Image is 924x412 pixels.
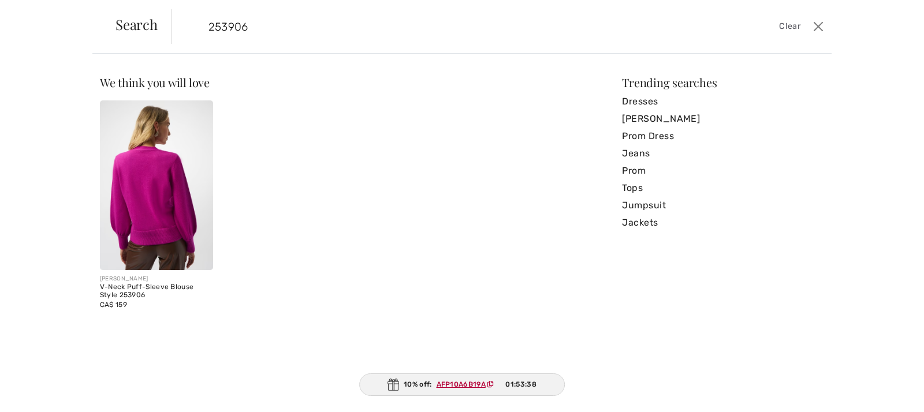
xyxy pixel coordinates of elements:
[622,128,824,145] a: Prom Dress
[100,301,127,309] span: CA$ 159
[27,8,50,18] span: Help
[622,162,824,179] a: Prom
[622,93,824,110] a: Dresses
[622,145,824,162] a: Jeans
[810,17,827,36] button: Close
[622,197,824,214] a: Jumpsuit
[115,17,158,31] span: Search
[100,283,213,299] div: V-Neck Puff-Sleeve Blouse Style 253906
[100,275,213,283] div: [PERSON_NAME]
[622,179,824,197] a: Tops
[622,214,824,231] a: Jackets
[359,373,565,396] div: 10% off:
[779,20,800,33] span: Clear
[100,74,210,90] span: We think you will love
[200,9,657,44] input: TYPE TO SEARCH
[622,110,824,128] a: [PERSON_NAME]
[388,379,399,391] img: Gift.svg
[505,379,536,389] span: 01:53:38
[100,100,213,270] a: V-Neck Puff-Sleeve Blouse Style 253906. Black
[437,380,486,388] ins: AFP10A6B19A
[622,77,824,88] div: Trending searches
